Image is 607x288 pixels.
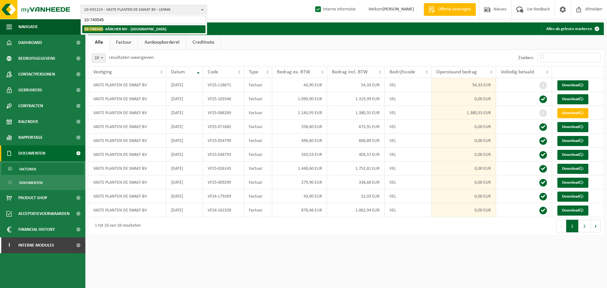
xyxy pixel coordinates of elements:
[89,148,166,162] td: VASTE PLANTEN DE SWAEF BV
[84,5,199,15] span: 10-935224 - VASTE PLANTEN DE SWAEF BV - LENNIK
[18,222,55,237] span: Financial History
[579,220,591,232] button: 2
[19,163,36,175] span: Facturen
[203,189,244,203] td: VF24-179269
[436,70,477,75] span: Openstaand bedrag
[385,92,431,106] td: VEL
[166,134,203,148] td: [DATE]
[244,106,273,120] td: Factuur
[166,92,203,106] td: [DATE]
[249,70,258,75] span: Type
[89,189,166,203] td: VASTE PLANTEN DE SWAEF BV
[138,35,186,50] a: Aankoopborderel
[244,203,273,217] td: Factuur
[18,190,47,206] span: Product Shop
[385,106,431,120] td: VEL
[432,162,496,175] td: 0,00 EUR
[203,134,244,148] td: VF25-054799
[272,175,327,189] td: 279,90 EUR
[18,35,42,51] span: Dashboard
[557,94,588,104] a: Download
[203,203,244,217] td: VF24-162328
[566,220,579,232] button: 1
[18,51,55,66] span: Bedrijfsgegevens
[272,134,327,148] td: 496,60 EUR
[166,189,203,203] td: [DATE]
[18,114,38,130] span: Kalender
[171,70,185,75] span: Datum
[203,162,244,175] td: VF25-026145
[272,162,327,175] td: 1.448,60 EUR
[166,78,203,92] td: [DATE]
[18,19,38,35] span: Navigatie
[203,148,244,162] td: VF25-038793
[84,27,103,31] span: 10-740545
[244,162,273,175] td: Factuur
[432,203,496,217] td: 0,00 EUR
[109,55,154,60] label: resultaten weergeven
[432,120,496,134] td: 0,00 EUR
[18,145,45,161] span: Documenten
[432,92,496,106] td: 0,00 EUR
[2,176,84,188] a: Documenten
[18,82,42,98] span: Gebruikers
[272,78,327,92] td: 44,90 EUR
[244,78,273,92] td: Factuur
[385,162,431,175] td: VEL
[89,134,166,148] td: VASTE PLANTEN DE SWAEF BV
[89,120,166,134] td: VASTE PLANTEN DE SWAEF BV
[89,162,166,175] td: VASTE PLANTEN DE SWAEF BV
[93,70,112,75] span: Vestiging
[89,175,166,189] td: VASTE PLANTEN DE SWAEF BV
[327,148,385,162] td: 403,57 EUR
[18,206,70,222] span: Acceptatievoorwaarden
[327,162,385,175] td: 1.752,81 EUR
[203,92,244,106] td: VF25-103546
[332,70,368,75] span: Bedrag incl. BTW
[208,70,218,75] span: Code
[432,148,496,162] td: 0,00 EUR
[327,175,385,189] td: 338,68 EUR
[18,98,43,114] span: Contracten
[557,178,588,188] a: Download
[166,175,203,189] td: [DATE]
[203,175,244,189] td: VF25-009299
[166,106,203,120] td: [DATE]
[166,120,203,134] td: [DATE]
[501,70,534,75] span: Volledig betaald
[110,35,138,50] a: Factuur
[437,6,473,13] span: Offerte aanvragen
[557,80,588,90] a: Download
[244,175,273,189] td: Factuur
[272,148,327,162] td: 333,53 EUR
[327,203,385,217] td: 1.062,94 EUR
[89,78,166,92] td: VASTE PLANTEN DE SWAEF BV
[89,92,166,106] td: VASTE PLANTEN DE SWAEF BV
[244,92,273,106] td: Factuur
[314,5,356,14] label: Interne informatie
[272,120,327,134] td: 558,60 EUR
[18,237,54,253] span: Interne modules
[6,237,12,253] span: I
[385,175,431,189] td: VEL
[385,134,431,148] td: VEL
[557,108,588,118] a: Download
[432,175,496,189] td: 0,00 EUR
[203,106,244,120] td: VF25-088289
[591,220,601,232] button: Next
[385,189,431,203] td: VEL
[81,5,207,14] button: 10-935224 - VASTE PLANTEN DE SWAEF BV - LENNIK
[18,130,43,145] span: Rapportage
[277,70,310,75] span: Bedrag ex. BTW
[203,78,244,92] td: VF25-118671
[327,92,385,106] td: 1.319,99 EUR
[166,162,203,175] td: [DATE]
[385,78,431,92] td: VEL
[557,164,588,174] a: Download
[92,53,106,63] span: 10
[244,134,273,148] td: Factuur
[166,148,203,162] td: [DATE]
[327,78,385,92] td: 54,33 EUR
[244,120,273,134] td: Factuur
[166,203,203,217] td: [DATE]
